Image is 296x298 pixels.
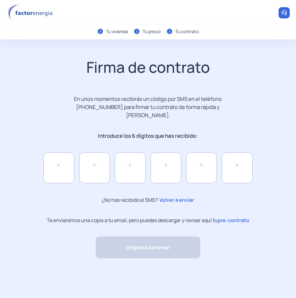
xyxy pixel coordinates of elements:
span: pre-contrato [218,217,249,224]
h2: Firma de contrato [14,58,282,76]
p: En unos momentos recibirás un código por SMS en el teléfono [PHONE_NUMBER] para firmar tu contrat... [54,95,242,120]
div: Tu precio [143,28,161,35]
p: Te enviaremos una copia a tu email, pero puedes descargar y revisar aquí tu [47,217,249,224]
span: Volver a enviar [158,196,194,204]
span: ¡Empieza a ahorrar! [125,244,171,251]
img: llamar [281,10,287,16]
div: Tu contrato [175,28,199,35]
button: ¡Empieza a ahorrar! [96,236,200,258]
img: logo factor [6,4,56,22]
p: Introduce los 6 dígitos que has recibido: [54,132,242,140]
div: Tu vivienda [106,28,128,35]
p: ¿No has recibido el SMS? [102,196,194,204]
